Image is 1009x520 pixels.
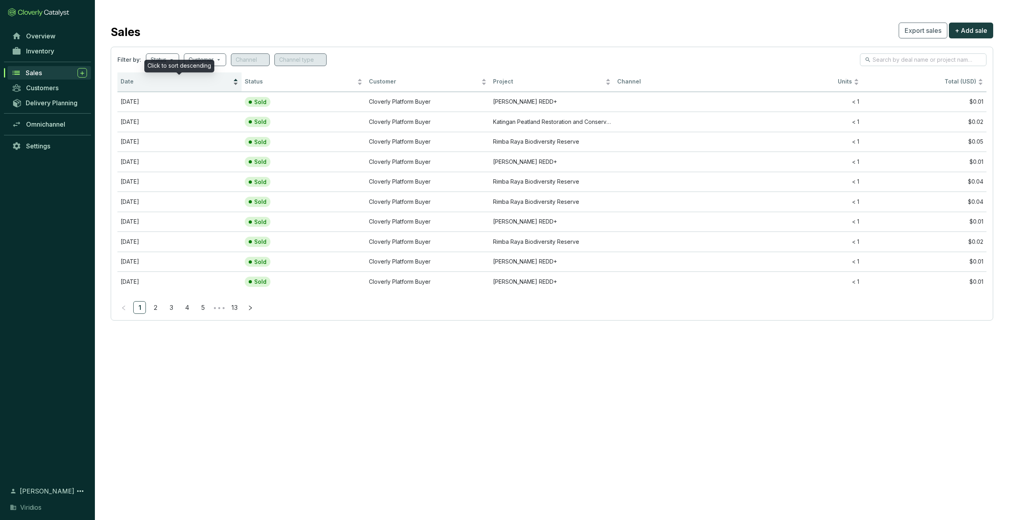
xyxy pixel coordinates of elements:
td: Dec 13 2023 [117,132,242,152]
td: $0.04 [862,192,986,212]
span: Project [493,78,604,85]
h2: Sales [111,24,140,40]
p: Sold [254,158,266,165]
th: Channel [614,72,738,92]
span: Sales [26,69,42,77]
td: Cloverly Platform Buyer [366,192,490,212]
a: Omnichannel [8,118,91,131]
td: < 1 [738,132,862,152]
th: Units [738,72,862,92]
th: Status [242,72,366,92]
td: Cloverly Platform Buyer [366,212,490,232]
span: Units [741,78,852,85]
a: 4 [181,302,193,313]
a: Delivery Planning [8,96,91,109]
td: $0.01 [862,271,986,292]
p: Sold [254,139,266,146]
a: 3 [165,302,177,313]
span: Omnichannel [26,120,65,128]
td: Cloverly Platform Buyer [366,152,490,172]
button: Export sales [899,23,947,38]
td: $0.02 [862,112,986,132]
p: Sold [254,118,266,125]
td: Dec 14 2023 [117,172,242,192]
td: Cloverly Platform Buyer [366,232,490,252]
span: ••• [212,301,225,314]
th: Customer [366,72,490,92]
td: Rimba Raya Biodiversity Reserve [490,232,614,252]
a: 13 [229,302,240,313]
p: Sold [254,278,266,285]
li: Previous Page [117,301,130,314]
li: 4 [181,301,193,314]
span: Date [121,78,231,85]
td: Mai Ndombe REDD+ [490,271,614,292]
li: 1 [133,301,146,314]
input: Search by deal name or project name... [873,55,975,64]
span: Filter by: [117,56,141,64]
td: Rimba Raya Biodiversity Reserve [490,132,614,152]
td: $0.01 [862,252,986,272]
button: + Add sale [949,23,993,38]
a: Sales [8,66,91,80]
td: < 1 [738,112,862,132]
p: Sold [254,238,266,245]
td: < 1 [738,232,862,252]
p: Sold [254,258,266,266]
td: < 1 [738,192,862,212]
li: 5 [197,301,209,314]
li: Next Page [244,301,257,314]
td: Cloverly Platform Buyer [366,172,490,192]
td: Dec 17 2023 [117,271,242,292]
td: Dec 15 2023 [117,212,242,232]
td: Cloverly Platform Buyer [366,132,490,152]
span: right [248,305,253,311]
td: < 1 [738,172,862,192]
span: Inventory [26,47,54,55]
td: < 1 [738,152,862,172]
li: 3 [165,301,178,314]
p: Sold [254,198,266,205]
a: 1 [134,302,145,313]
td: $0.01 [862,152,986,172]
td: Dec 13 2023 [117,112,242,132]
button: right [244,301,257,314]
span: [PERSON_NAME] [20,486,74,496]
td: $0.04 [862,172,986,192]
span: left [121,305,127,311]
td: < 1 [738,92,862,112]
td: < 1 [738,212,862,232]
span: Delivery Planning [26,99,77,107]
td: Katingan Peatland Restoration and Conservation Project [490,112,614,132]
th: Date [117,72,242,92]
li: 13 [228,301,241,314]
td: Dec 13 2023 [117,92,242,112]
td: Dec 15 2023 [117,192,242,212]
div: Click to sort descending [144,60,214,72]
td: $0.05 [862,132,986,152]
td: Mai Ndombe REDD+ [490,152,614,172]
span: Total (USD) [945,78,976,85]
a: Overview [8,29,91,43]
td: Dec 14 2023 [117,152,242,172]
a: 5 [197,302,209,313]
span: Export sales [905,26,941,35]
span: Viridios [20,503,42,512]
td: Cloverly Platform Buyer [366,92,490,112]
span: Status [245,78,355,85]
td: Mai Ndombe REDD+ [490,212,614,232]
td: $0.02 [862,232,986,252]
td: Dec 16 2023 [117,252,242,272]
td: Cloverly Platform Buyer [366,252,490,272]
a: 2 [149,302,161,313]
a: Customers [8,81,91,95]
th: Project [490,72,614,92]
td: Mai Ndombe REDD+ [490,92,614,112]
a: Inventory [8,44,91,58]
td: < 1 [738,271,862,292]
li: 2 [149,301,162,314]
span: + Add sale [955,26,987,35]
span: Settings [26,142,50,150]
td: Cloverly Platform Buyer [366,271,490,292]
td: $0.01 [862,92,986,112]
